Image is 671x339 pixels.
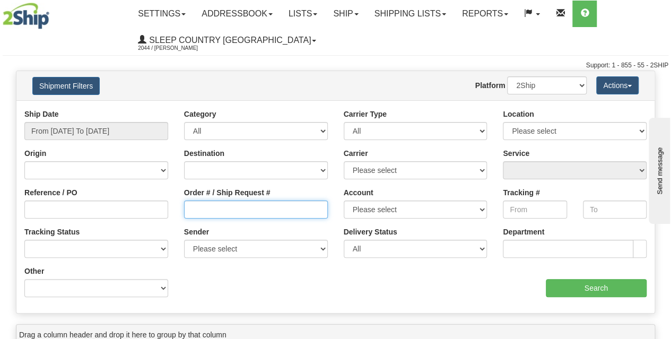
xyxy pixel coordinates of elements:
label: Reference / PO [24,187,77,198]
button: Actions [596,76,639,94]
label: Destination [184,148,224,159]
a: Settings [130,1,194,27]
div: Support: 1 - 855 - 55 - 2SHIP [3,61,668,70]
label: Category [184,109,216,119]
label: Platform [475,80,506,91]
input: Search [546,279,647,297]
label: Other [24,266,44,276]
button: Shipment Filters [32,77,100,95]
label: Order # / Ship Request # [184,187,271,198]
span: 2044 / [PERSON_NAME] [138,43,217,54]
span: Sleep Country [GEOGRAPHIC_DATA] [146,36,311,45]
div: Send message [8,9,98,17]
a: Reports [454,1,516,27]
a: Ship [325,1,366,27]
label: Ship Date [24,109,59,119]
label: Service [503,148,529,159]
label: Tracking Status [24,227,80,237]
a: Addressbook [194,1,281,27]
label: Sender [184,227,209,237]
label: Delivery Status [344,227,397,237]
input: To [583,201,647,219]
iframe: chat widget [647,115,670,223]
a: Sleep Country [GEOGRAPHIC_DATA] 2044 / [PERSON_NAME] [130,27,324,54]
label: Account [344,187,373,198]
label: Location [503,109,534,119]
label: Carrier [344,148,368,159]
label: Origin [24,148,46,159]
label: Department [503,227,544,237]
label: Carrier Type [344,109,387,119]
input: From [503,201,567,219]
a: Lists [281,1,325,27]
label: Tracking # [503,187,539,198]
img: logo2044.jpg [3,3,49,29]
a: Shipping lists [367,1,454,27]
